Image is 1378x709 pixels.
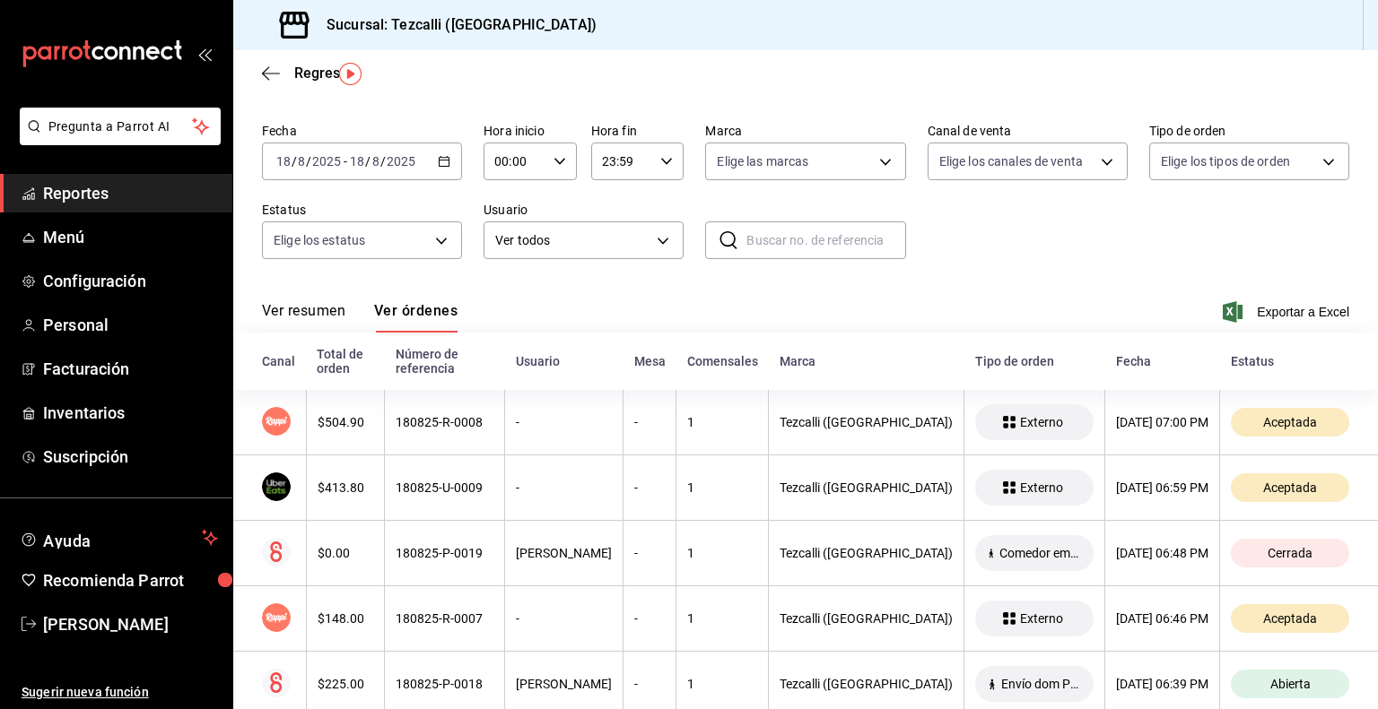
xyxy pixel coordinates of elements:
input: ---- [386,154,416,169]
span: Facturación [43,357,218,381]
span: Elige los estatus [274,231,365,249]
span: Cerrada [1260,546,1320,560]
div: Tezcalli ([GEOGRAPHIC_DATA]) [780,546,953,560]
span: Configuración [43,269,218,293]
span: Recomienda Parrot [43,568,218,592]
span: Externo [1013,611,1070,626]
div: 1 [687,415,757,429]
div: 1 [687,677,757,691]
div: [DATE] 06:39 PM [1116,677,1208,691]
div: $148.00 [318,611,374,626]
div: $225.00 [318,677,374,691]
label: Estatus [262,203,462,216]
div: 180825-P-0018 [396,677,493,691]
div: [DATE] 06:59 PM [1116,480,1208,495]
input: -- [371,154,380,169]
div: - [516,415,612,429]
span: Aceptada [1256,480,1324,495]
div: 180825-R-0007 [396,611,493,626]
div: - [516,611,612,626]
div: Mesa [634,354,666,368]
span: Externo [1013,480,1070,495]
span: Suscripción [43,445,218,469]
button: open_drawer_menu [197,47,212,61]
span: Inventarios [43,401,218,425]
span: Sugerir nueva función [22,683,218,702]
span: Abierta [1263,677,1318,691]
div: Tezcalli ([GEOGRAPHIC_DATA]) [780,480,953,495]
div: [DATE] 06:48 PM [1116,546,1208,560]
label: Usuario [484,203,684,216]
label: Marca [705,125,905,137]
span: Personal [43,313,218,337]
span: Ver todos [495,231,650,250]
div: Usuario [516,354,613,368]
span: Comedor empleados [992,546,1086,560]
label: Hora inicio [484,125,577,137]
label: Hora fin [591,125,685,137]
div: $504.90 [318,415,374,429]
div: - [634,611,665,626]
div: $413.80 [318,480,374,495]
div: Tezcalli ([GEOGRAPHIC_DATA]) [780,415,953,429]
div: Tezcalli ([GEOGRAPHIC_DATA]) [780,611,953,626]
a: Pregunta a Parrot AI [13,130,221,149]
span: Reportes [43,181,218,205]
span: / [380,154,386,169]
span: / [365,154,371,169]
button: Ver órdenes [374,302,458,333]
span: / [306,154,311,169]
div: - [634,677,665,691]
div: [PERSON_NAME] [516,546,612,560]
span: Externo [1013,415,1070,429]
span: [PERSON_NAME] [43,612,218,636]
input: -- [275,154,292,169]
button: Exportar a Excel [1226,301,1349,323]
div: Tezcalli ([GEOGRAPHIC_DATA]) [780,677,953,691]
div: Fecha [1116,354,1209,368]
span: - [344,154,347,169]
div: - [634,546,665,560]
div: 1 [687,546,757,560]
input: -- [297,154,306,169]
div: - [516,480,612,495]
span: Elige los canales de venta [939,152,1083,170]
button: Regresar [262,65,353,82]
button: Pregunta a Parrot AI [20,108,221,145]
input: -- [349,154,365,169]
input: ---- [311,154,342,169]
span: Menú [43,225,218,249]
button: Ver resumen [262,302,345,333]
div: [DATE] 07:00 PM [1116,415,1208,429]
span: Pregunta a Parrot AI [48,117,193,136]
div: [DATE] 06:46 PM [1116,611,1208,626]
div: Estatus [1231,354,1350,368]
span: Envío dom PLICK [994,677,1086,691]
div: navigation tabs [262,302,458,333]
img: Tooltip marker [339,63,362,85]
div: - [634,480,665,495]
div: Comensales [687,354,758,368]
div: Tipo de orden [975,354,1095,368]
input: Buscar no. de referencia [746,222,905,258]
div: Número de referencia [396,347,494,376]
span: Aceptada [1256,611,1324,626]
span: Ayuda [43,527,195,549]
div: [PERSON_NAME] [516,677,612,691]
span: Regresar [294,65,353,82]
div: 1 [687,611,757,626]
label: Fecha [262,125,462,137]
span: Aceptada [1256,415,1324,429]
span: Elige las marcas [717,152,808,170]
div: Marca [780,354,954,368]
div: Total de orden [317,347,374,376]
label: Tipo de orden [1149,125,1349,137]
div: 180825-R-0008 [396,415,493,429]
div: Canal [262,354,295,368]
div: 1 [687,480,757,495]
span: / [292,154,297,169]
div: - [634,415,665,429]
div: $0.00 [318,546,374,560]
div: 180825-P-0019 [396,546,493,560]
